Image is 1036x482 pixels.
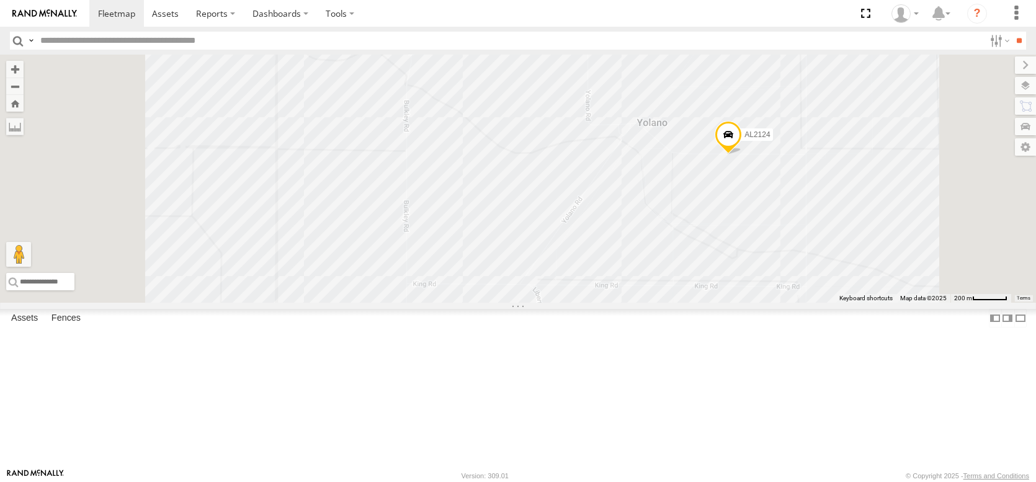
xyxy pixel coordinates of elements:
span: Map data ©2025 [900,295,947,301]
span: 200 m [954,295,972,301]
button: Keyboard shortcuts [839,294,893,303]
a: Visit our Website [7,470,64,482]
div: Dennis Braga [887,4,923,23]
span: AL2124 [744,131,770,140]
div: Version: 309.01 [462,472,509,480]
a: Terms (opens in new tab) [1017,296,1030,301]
label: Measure [6,118,24,135]
label: Assets [5,310,44,327]
label: Dock Summary Table to the Right [1001,309,1014,327]
i: ? [967,4,987,24]
div: © Copyright 2025 - [906,472,1029,480]
label: Fences [45,310,87,327]
label: Map Settings [1015,138,1036,156]
button: Zoom out [6,78,24,95]
button: Drag Pegman onto the map to open Street View [6,242,31,267]
label: Search Query [26,32,36,50]
label: Hide Summary Table [1014,309,1027,327]
label: Dock Summary Table to the Left [989,309,1001,327]
button: Map Scale: 200 m per 53 pixels [950,294,1011,303]
button: Zoom Home [6,95,24,112]
a: Terms and Conditions [963,472,1029,480]
button: Zoom in [6,61,24,78]
img: rand-logo.svg [12,9,77,18]
label: Search Filter Options [985,32,1012,50]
